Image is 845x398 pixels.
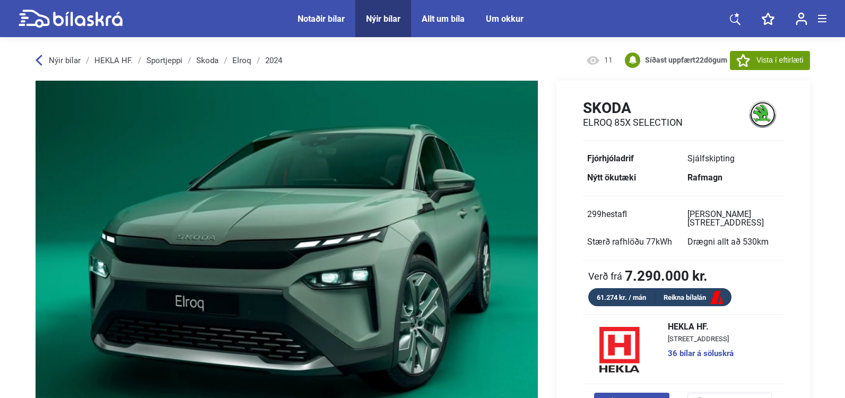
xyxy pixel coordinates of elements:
[668,335,734,342] span: [STREET_ADDRESS]
[588,271,622,281] span: Verð frá
[49,56,81,65] span: Nýir bílar
[422,14,465,24] a: Allt um bíla
[757,237,769,247] span: km
[265,56,282,65] a: 2024
[587,237,672,247] span: Stærð rafhlöðu 77
[730,51,809,70] button: Vista í eftirlæti
[656,237,672,247] span: kWh
[687,237,769,247] span: Drægni allt að 530
[687,153,735,163] span: Sjálfskipting
[687,172,722,183] b: Rafmagn
[587,172,636,183] b: Nýtt ökutæki
[668,323,734,331] span: HEKLA HF.
[588,291,655,304] div: 61.274 kr. / mán
[756,55,803,66] span: Vista í eftirlæti
[587,153,634,163] b: Fjórhjóladrif
[146,56,182,65] a: Sportjeppi
[298,14,345,24] a: Notaðir bílar
[583,117,683,128] h2: Elroq 85x Selection
[625,269,708,283] b: 7.290.000 kr.
[695,56,704,64] span: 22
[94,56,133,65] a: HEKLA HF.
[604,55,617,66] span: 11
[655,291,731,305] a: Reikna bílalán
[196,56,219,65] a: Skoda
[587,209,627,219] span: 299
[668,350,734,358] a: 36 bílar á söluskrá
[583,99,683,117] h1: Skoda
[796,12,807,25] img: user-login.svg
[602,209,627,219] span: hestafl
[486,14,524,24] a: Um okkur
[232,56,251,65] a: Elroq
[366,14,400,24] a: Nýir bílar
[687,209,764,228] span: [PERSON_NAME][STREET_ADDRESS]
[645,56,727,64] b: Síðast uppfært dögum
